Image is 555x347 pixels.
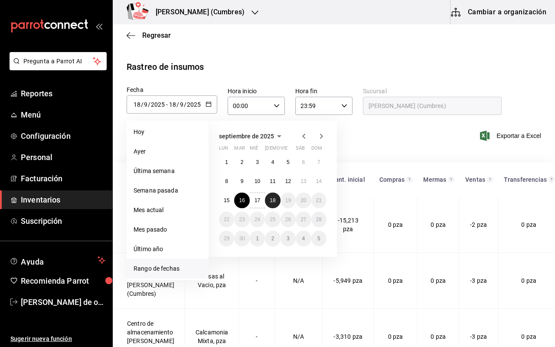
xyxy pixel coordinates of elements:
[239,216,245,223] abbr: 23 de septiembre de 2025
[219,131,284,141] button: septiembre de 2025
[333,333,362,340] span: -3,310 pza
[270,178,275,184] abbr: 11 de septiembre de 2025
[224,216,229,223] abbr: 22 de septiembre de 2025
[219,145,228,154] abbr: lunes
[317,236,320,242] abbr: 5 de octubre de 2025
[265,212,280,227] button: 25 de septiembre de 2025
[250,212,265,227] button: 24 de septiembre de 2025
[180,101,184,108] input: Month
[296,173,311,189] button: 13 de septiembre de 2025
[185,253,239,309] td: Bolsas al Vacio, pza
[127,220,209,239] li: Mes pasado
[363,88,502,94] label: Sucursal
[548,176,555,183] svg: Total de presentación del insumo transferido ya sea fuera o dentro de la sucursal en el rango de ...
[296,231,311,246] button: 4 de octubre de 2025
[127,86,144,93] span: Fecha
[302,159,305,165] abbr: 6 de septiembre de 2025
[133,101,141,108] input: Day
[255,216,260,223] abbr: 24 de septiembre de 2025
[239,197,245,203] abbr: 16 de septiembre de 2025
[228,88,285,94] label: Hora inicio
[302,236,305,242] abbr: 4 de octubre de 2025
[21,275,105,287] span: Recomienda Parrot
[184,101,186,108] span: /
[255,178,260,184] abbr: 10 de septiembre de 2025
[521,333,536,340] span: 0 pza
[113,197,185,253] td: Centro de almacenamiento [PERSON_NAME] (Cumbres)
[431,333,446,340] span: 0 pza
[21,255,94,265] span: Ayuda
[6,63,107,72] a: Pregunta a Parrot AI
[281,145,287,154] abbr: viernes
[300,178,306,184] abbr: 13 de septiembre de 2025
[265,231,280,246] button: 2 de octubre de 2025
[265,193,280,208] button: 18 de septiembre de 2025
[10,334,105,344] span: Sugerir nueva función
[150,101,165,108] input: Year
[316,178,322,184] abbr: 14 de septiembre de 2025
[21,215,105,227] span: Suscripción
[316,197,322,203] abbr: 21 de septiembre de 2025
[464,176,486,183] div: Ventas
[250,154,265,170] button: 3 de septiembre de 2025
[256,236,259,242] abbr: 1 de octubre de 2025
[225,178,228,184] abbr: 8 de septiembre de 2025
[265,145,316,154] abbr: jueves
[127,31,171,39] button: Regresar
[270,216,275,223] abbr: 25 de septiembre de 2025
[470,277,487,284] span: -3 pza
[470,333,487,340] span: -3 pza
[219,193,234,208] button: 15 de septiembre de 2025
[300,197,306,203] abbr: 20 de septiembre de 2025
[296,154,311,170] button: 6 de septiembre de 2025
[255,197,260,203] abbr: 17 de septiembre de 2025
[431,221,446,228] span: 0 pza
[234,154,249,170] button: 2 de septiembre de 2025
[265,173,280,189] button: 11 de septiembre de 2025
[407,176,412,183] svg: Total de presentación del insumo comprado en el rango de fechas seleccionado.
[95,23,102,29] button: open_drawer_menu
[487,176,493,183] svg: Total de presentación del insumo vendido en el rango de fechas seleccionado.
[21,109,105,121] span: Menú
[311,154,326,170] button: 7 de septiembre de 2025
[311,193,326,208] button: 21 de septiembre de 2025
[333,277,362,284] span: -5,949 pza
[281,154,296,170] button: 5 de septiembre de 2025
[287,159,290,165] abbr: 5 de septiembre de 2025
[21,88,105,99] span: Reportes
[250,173,265,189] button: 10 de septiembre de 2025
[388,277,403,284] span: 0 pza
[241,178,244,184] abbr: 9 de septiembre de 2025
[219,133,274,140] span: septiembre de 2025
[127,122,209,142] li: Hoy
[250,231,265,246] button: 1 de octubre de 2025
[388,333,403,340] span: 0 pza
[285,216,291,223] abbr: 26 de septiembre de 2025
[169,101,176,108] input: Day
[127,142,209,161] li: Ayer
[239,236,245,242] abbr: 30 de septiembre de 2025
[281,212,296,227] button: 26 de septiembre de 2025
[503,176,547,183] div: Transferencias
[21,194,105,206] span: Inventarios
[482,131,541,141] span: Exportar a Excel
[142,31,171,39] span: Regresar
[239,253,274,309] td: -
[423,176,447,183] div: Mermas
[219,231,234,246] button: 29 de septiembre de 2025
[285,178,291,184] abbr: 12 de septiembre de 2025
[241,159,244,165] abbr: 2 de septiembre de 2025
[296,145,305,154] abbr: sábado
[234,212,249,227] button: 23 de septiembre de 2025
[141,101,144,108] span: /
[388,221,403,228] span: 0 pza
[234,193,249,208] button: 16 de septiembre de 2025
[144,101,148,108] input: Month
[127,259,209,278] li: Rango de fechas
[234,173,249,189] button: 9 de septiembre de 2025
[287,236,290,242] abbr: 3 de octubre de 2025
[270,197,275,203] abbr: 18 de septiembre de 2025
[295,88,353,94] label: Hora fin
[521,221,536,228] span: 0 pza
[250,193,265,208] button: 17 de septiembre de 2025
